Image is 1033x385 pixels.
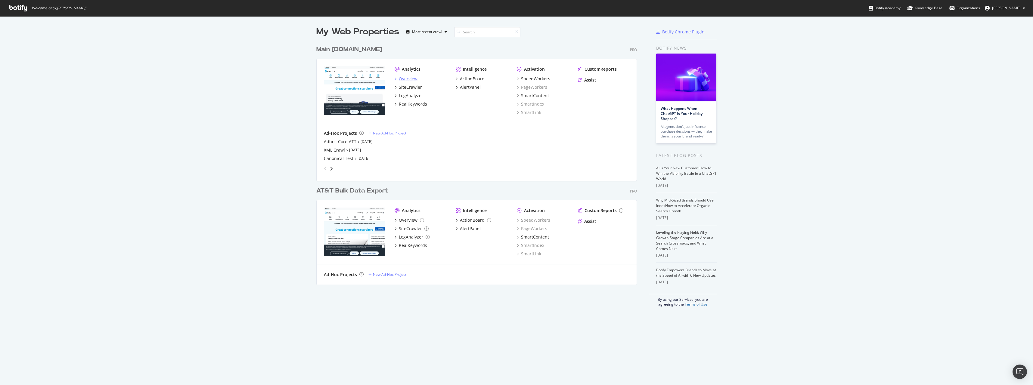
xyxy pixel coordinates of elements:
[402,66,420,72] div: Analytics
[907,5,942,11] div: Knowledge Base
[662,29,705,35] div: Botify Chrome Plugin
[395,234,430,240] a: LogAnalyzer
[32,6,86,11] span: Welcome back, [PERSON_NAME] !
[324,208,385,256] img: attbulkexport.com
[656,253,717,258] div: [DATE]
[399,76,417,82] div: Overview
[656,230,713,251] a: Leveling the Playing Field: Why Growth-Stage Companies Are at a Search Crossroads, and What Comes...
[524,208,545,214] div: Activation
[373,131,406,136] div: New Ad-Hoc Project
[685,302,707,307] a: Terms of Use
[321,164,329,174] div: angle-left
[463,66,487,72] div: Intelligence
[656,29,705,35] a: Botify Chrome Plugin
[395,217,424,223] a: Overview
[316,186,388,195] div: AT&T Bulk Data Export
[656,279,717,285] div: [DATE]
[395,101,427,107] a: RealKeywords
[324,66,385,115] img: att.com
[324,130,357,136] div: Ad-Hoc Projects
[316,45,385,54] a: Main [DOMAIN_NAME]
[521,234,549,240] div: SmartContent
[578,208,623,214] a: CustomReports
[656,183,717,188] div: [DATE]
[454,27,520,37] input: Search
[399,234,423,240] div: LogAnalyzer
[324,147,345,153] a: XML Crawl
[578,218,596,224] a: Assist
[399,101,427,107] div: RealKeywords
[368,131,406,136] a: New Ad-Hoc Project
[329,166,333,172] div: angle-right
[656,267,716,278] a: Botify Empowers Brands to Move at the Speed of AI with 6 New Updates
[517,109,541,115] a: SmartLink
[358,156,369,161] a: [DATE]
[463,208,487,214] div: Intelligence
[649,294,717,307] div: By using our Services, you are agreeing to the
[656,45,717,51] div: Botify news
[395,226,429,232] a: SiteCrawler
[316,45,382,54] div: Main [DOMAIN_NAME]
[316,38,642,285] div: grid
[524,66,545,72] div: Activation
[460,76,485,82] div: ActionBoard
[324,139,356,145] a: Adhoc-Core-ATT
[402,208,420,214] div: Analytics
[399,93,423,99] div: LogAnalyzer
[1013,365,1027,379] div: Open Intercom Messenger
[517,101,544,107] a: SmartIndex
[661,124,712,139] div: AI agents don’t just influence purchase decisions — they make them. Is your brand ready?
[630,47,637,52] div: Pro
[521,93,549,99] div: SmartContent
[456,226,481,232] a: AlertPanel
[517,226,547,232] a: PageWorkers
[456,76,485,82] a: ActionBoard
[661,106,703,121] a: What Happens When ChatGPT Is Your Holiday Shopper?
[368,272,406,277] a: New Ad-Hoc Project
[395,76,417,82] a: Overview
[584,77,596,83] div: Assist
[517,251,541,257] a: SmartLink
[521,76,550,82] div: SpeedWorkers
[517,84,547,90] a: PageWorkers
[585,66,617,72] div: CustomReports
[456,84,481,90] a: AlertPanel
[578,77,596,83] a: Assist
[949,5,980,11] div: Organizations
[395,84,422,90] a: SiteCrawler
[361,139,372,144] a: [DATE]
[395,93,423,99] a: LogAnalyzer
[517,242,544,248] a: SmartIndex
[869,5,901,11] div: Botify Academy
[460,84,481,90] div: AlertPanel
[324,156,353,162] a: Canonical Test
[399,217,417,223] div: Overview
[399,84,422,90] div: SiteCrawler
[656,54,716,101] img: What Happens When ChatGPT Is Your Holiday Shopper?
[980,3,1030,13] button: [PERSON_NAME]
[460,217,485,223] div: ActionBoard
[656,198,714,214] a: Why Mid-Sized Brands Should Use IndexNow to Accelerate Organic Search Growth
[517,217,550,223] a: SpeedWorkers
[656,215,717,220] div: [DATE]
[460,226,481,232] div: AlertPanel
[399,226,422,232] div: SiteCrawler
[373,272,406,277] div: New Ad-Hoc Project
[517,234,549,240] a: SmartContent
[992,5,1020,11] span: Venkata pagadala
[349,147,361,152] a: [DATE]
[630,189,637,194] div: Pro
[656,152,717,159] div: Latest Blog Posts
[399,242,427,248] div: RealKeywords
[578,66,617,72] a: CustomReports
[404,27,449,37] button: Most recent crawl
[412,30,442,34] div: Most recent crawl
[316,186,390,195] a: AT&T Bulk Data Export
